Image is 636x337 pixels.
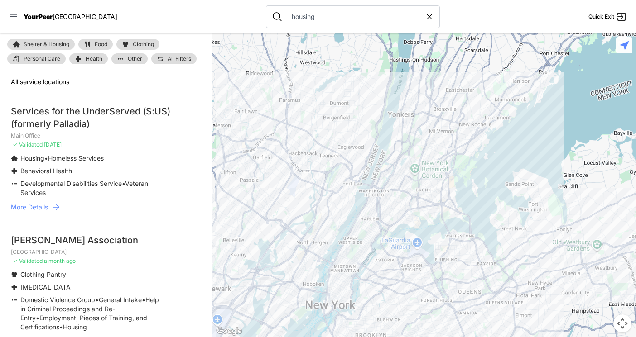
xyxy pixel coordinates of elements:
a: Clothing [116,39,159,50]
span: [GEOGRAPHIC_DATA] [53,13,117,20]
a: Open this area in Google Maps (opens a new window) [214,325,244,337]
span: Shelter & Housing [24,42,69,47]
span: [MEDICAL_DATA] [20,283,73,291]
span: Housing [20,154,44,162]
span: Help in Criminal Proceedings and Re-Entry [20,296,159,322]
span: • [44,154,48,162]
a: Health [69,53,108,64]
a: More Details [11,203,201,212]
p: [GEOGRAPHIC_DATA] [11,248,201,256]
img: Google [214,325,244,337]
span: • [95,296,99,304]
span: Quick Exit [588,13,614,20]
a: Other [111,53,148,64]
div: Services for the UnderServed (S:US) (formerly Palladia) [11,105,201,130]
span: Other [128,56,142,62]
a: Food [78,39,113,50]
span: ✓ Validated [13,257,43,264]
span: • [142,296,145,304]
span: General Intake [99,296,142,304]
span: Homeless Services [48,154,104,162]
span: Clothing Pantry [20,271,66,278]
span: Behavioral Health [20,167,72,175]
span: Housing [63,323,87,331]
span: ✓ Validated [13,141,43,148]
span: Developmental Disabilities Service [20,180,122,187]
p: Main Office [11,132,201,139]
button: Map camera controls [613,314,631,332]
a: Personal Care [7,53,66,64]
span: Food [95,42,107,47]
span: • [122,180,125,187]
a: Quick Exit [588,11,627,22]
span: Domestic Violence Group [20,296,95,304]
a: YourPeer[GEOGRAPHIC_DATA] [24,14,117,19]
span: • [59,323,63,331]
span: All Filters [168,56,191,62]
span: Personal Care [24,56,60,62]
span: Employment, Pieces of Training, and Certifications [20,314,147,331]
span: Clothing [133,42,154,47]
span: Health [86,56,102,62]
span: a month ago [44,257,76,264]
span: All service locations [11,78,69,85]
span: • [36,314,39,322]
div: [PERSON_NAME] Association [11,234,201,247]
span: YourPeer [24,13,53,20]
span: [DATE] [44,141,62,148]
span: More Details [11,203,48,212]
input: Search [286,12,425,21]
a: All Filters [151,53,197,64]
a: Shelter & Housing [7,39,75,50]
